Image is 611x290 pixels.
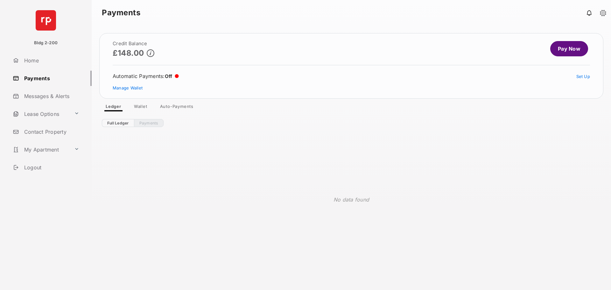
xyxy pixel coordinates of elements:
a: Contact Property [10,124,92,139]
a: Set Up [576,74,590,79]
a: My Apartment [10,142,72,157]
a: Auto-Payments [155,104,199,111]
p: No data found [334,196,369,203]
a: Ledger [101,104,126,111]
a: Messages & Alerts [10,88,92,104]
a: Logout [10,160,92,175]
a: Manage Wallet [113,85,143,90]
a: Full Ledger [102,119,134,127]
p: Bldg 2-200 [34,40,58,46]
strong: Payments [102,9,140,17]
a: Payments [134,119,164,127]
p: £148.00 [113,49,144,57]
a: Wallet [129,104,152,111]
span: Off [165,73,172,79]
h2: Credit Balance [113,41,154,46]
div: Automatic Payments : [113,73,179,79]
img: svg+xml;base64,PHN2ZyB4bWxucz0iaHR0cDovL3d3dy53My5vcmcvMjAwMC9zdmciIHdpZHRoPSI2NCIgaGVpZ2h0PSI2NC... [36,10,56,31]
a: Lease Options [10,106,72,122]
a: Home [10,53,92,68]
a: Payments [10,71,92,86]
